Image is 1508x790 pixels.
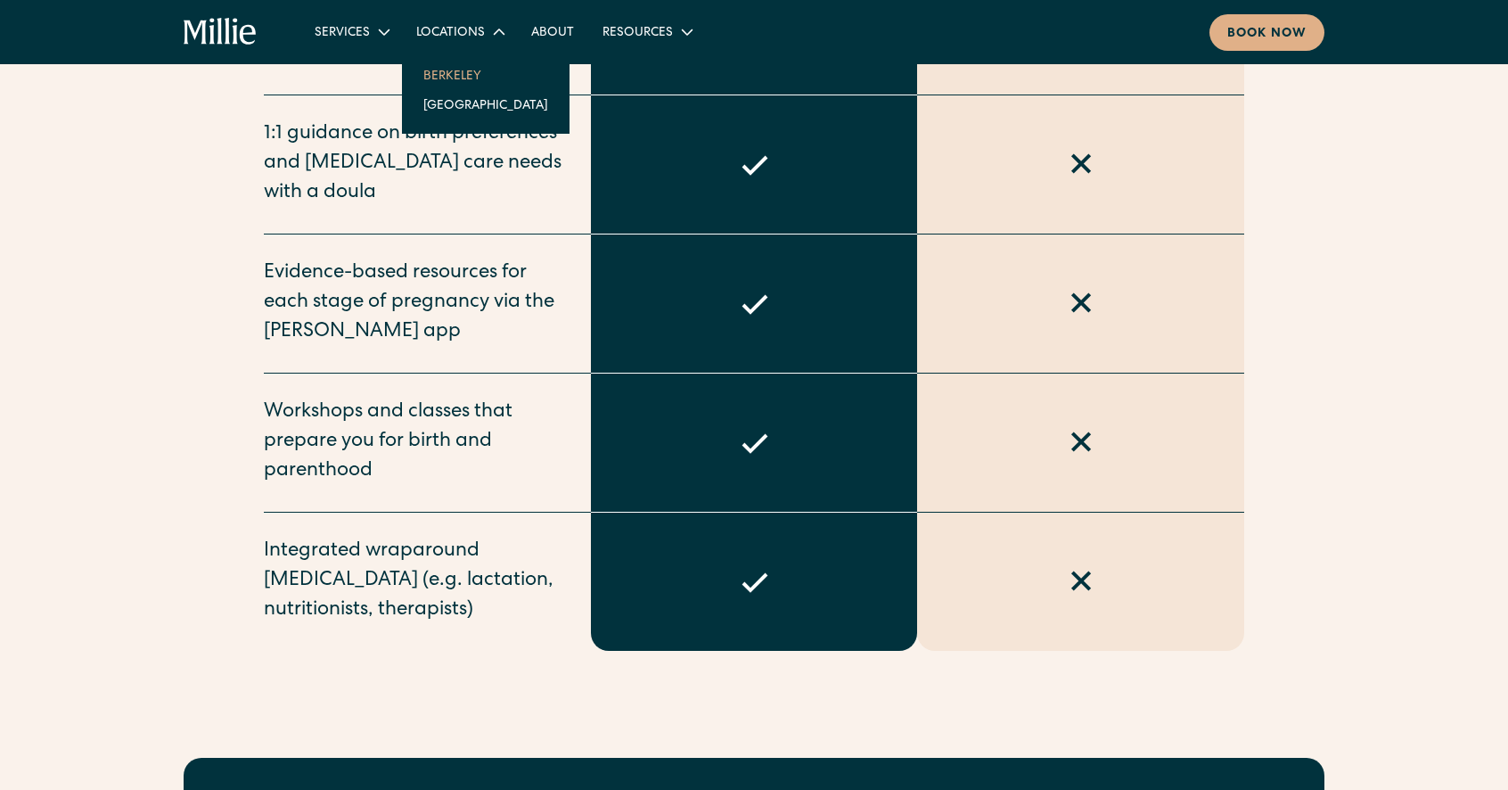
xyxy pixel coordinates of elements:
[409,90,562,119] a: [GEOGRAPHIC_DATA]
[315,24,370,43] div: Services
[409,61,562,90] a: Berkeley
[1227,25,1307,44] div: Book now
[602,24,673,43] div: Resources
[264,538,570,626] div: Integrated wraparound [MEDICAL_DATA] (e.g. lactation, nutritionists, therapists)
[300,17,402,46] div: Services
[1209,14,1324,51] a: Book now
[402,17,517,46] div: Locations
[264,259,570,348] div: Evidence-based resources for each stage of pregnancy via the [PERSON_NAME] app
[517,17,588,46] a: About
[402,46,570,134] nav: Locations
[264,120,570,209] div: 1:1 guidance on birth preferences and [MEDICAL_DATA] care needs with a doula
[264,399,570,487] div: Workshops and classes that prepare you for birth and parenthood
[184,18,258,46] a: home
[588,17,705,46] div: Resources
[416,24,485,43] div: Locations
